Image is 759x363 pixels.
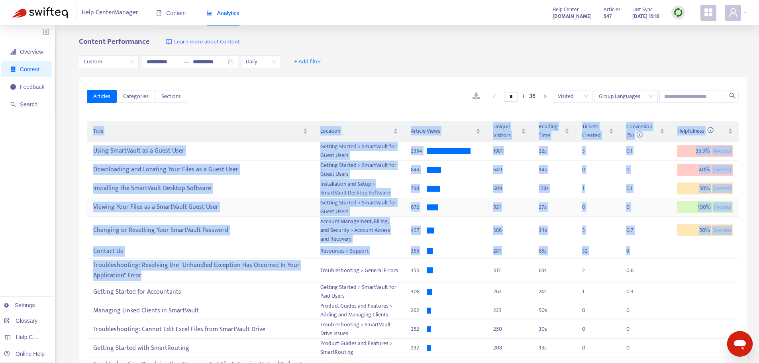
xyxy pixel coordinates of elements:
th: Article Views [404,121,487,142]
span: Help Center [553,5,579,14]
span: book [156,10,162,16]
span: Help Center Manager [82,5,138,20]
img: Swifteq [12,7,68,18]
strong: 547 [604,12,612,21]
span: Articles [604,5,620,14]
strong: [DATE] 19:16 [632,12,659,21]
span: area-chart [207,10,212,16]
span: Content [156,10,186,16]
span: Tickets Created [582,122,607,140]
th: Tickets Created [576,121,620,142]
span: user [728,8,738,17]
a: [DOMAIN_NAME] [553,12,592,21]
img: sync.dc5367851b00ba804db3.png [673,8,683,18]
span: Unique Visitors [493,122,520,140]
span: Article Views [411,127,474,135]
th: Reading Time [532,121,576,142]
span: Analytics [207,10,239,16]
th: Location [314,121,405,142]
span: Conversion (%) [626,122,652,140]
iframe: Button to launch messaging window [727,331,753,357]
span: appstore [704,8,713,17]
span: Helpfulness [677,126,714,135]
span: Last Sync [632,5,653,14]
th: Title [87,121,314,142]
span: Reading Time [539,122,563,140]
span: Title [93,127,301,135]
span: Location [320,127,392,135]
th: Unique Visitors [487,121,532,142]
